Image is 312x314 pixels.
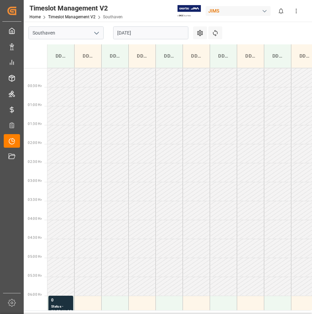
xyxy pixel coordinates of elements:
[28,255,42,258] span: 05:00 Hr
[28,293,42,296] span: 06:00 Hr
[28,26,104,39] input: Type to search/select
[51,304,70,310] div: Status -
[161,50,177,62] div: DD35
[215,50,231,62] div: DD37
[243,50,258,62] div: DD38
[28,179,42,183] span: 03:00 Hr
[28,217,42,221] span: 04:00 Hr
[28,236,42,239] span: 04:30 Hr
[28,274,42,277] span: 05:30 Hr
[134,50,150,62] div: DD34
[270,50,286,62] div: DD39
[53,50,69,62] div: DD31
[28,122,42,126] span: 01:30 Hr
[29,3,123,13] div: Timeslot Management V2
[289,3,304,19] button: show more
[62,310,72,313] div: 11:30
[28,141,42,145] span: 02:00 Hr
[91,28,101,38] button: open menu
[51,310,61,313] div: 06:00
[206,4,273,17] button: JIMS
[61,310,62,313] div: -
[113,26,188,39] input: DD-MM-YYYY
[28,198,42,202] span: 03:30 Hr
[273,3,289,19] button: show 0 new notifications
[29,15,41,19] a: Home
[206,6,271,16] div: JIMS
[107,50,123,62] div: DD33
[28,84,42,88] span: 00:30 Hr
[28,103,42,107] span: 01:00 Hr
[28,160,42,164] span: 02:30 Hr
[48,15,96,19] a: Timeslot Management V2
[51,297,70,304] div: 0
[178,5,201,17] img: Exertis%20JAM%20-%20Email%20Logo.jpg_1722504956.jpg
[188,50,204,62] div: DD36
[80,50,96,62] div: DD32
